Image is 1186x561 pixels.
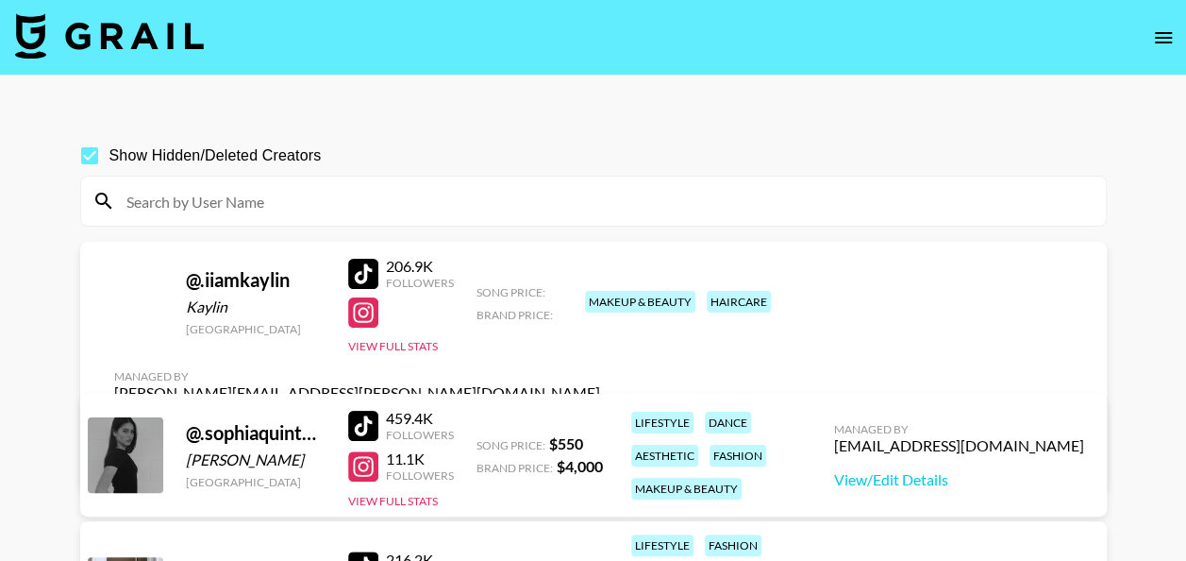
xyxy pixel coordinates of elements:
button: View Full Stats [348,494,438,508]
div: aesthetic [631,445,698,467]
div: haircare [707,291,771,313]
span: Brand Price: [476,461,553,475]
div: dance [705,412,751,433]
div: @ .iiamkaylin [186,268,326,292]
span: Brand Price: [476,308,553,322]
div: [PERSON_NAME] [186,450,326,469]
div: [GEOGRAPHIC_DATA] [186,475,326,489]
div: Followers [386,428,454,442]
div: makeup & beauty [585,291,695,313]
span: Song Price: [476,285,545,299]
div: lifestyle [631,535,693,556]
div: fashion [710,445,766,467]
strong: $ 4,000 [557,457,603,475]
button: View Full Stats [348,339,438,353]
span: Song Price: [476,438,545,452]
div: Followers [386,468,454,483]
div: [PERSON_NAME][EMAIL_ADDRESS][PERSON_NAME][DOMAIN_NAME] [114,383,600,402]
div: @ .sophiaquintero [186,421,326,445]
button: open drawer [1144,19,1182,57]
div: lifestyle [631,412,693,433]
div: Followers [386,276,454,290]
div: [GEOGRAPHIC_DATA] [186,322,326,336]
div: Managed By [114,369,600,383]
img: Grail Talent [15,13,204,59]
div: 459.4K [386,409,454,428]
div: 11.1K [386,450,454,468]
a: View/Edit Details [834,470,1084,489]
div: Kaylin [186,297,326,316]
div: Managed By [834,422,1084,436]
div: 206.9K [386,257,454,276]
div: [EMAIL_ADDRESS][DOMAIN_NAME] [834,436,1084,455]
div: fashion [705,535,761,556]
input: Search by User Name [115,186,1094,216]
div: makeup & beauty [631,478,742,500]
span: Show Hidden/Deleted Creators [109,144,322,167]
strong: $ 550 [549,434,583,452]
